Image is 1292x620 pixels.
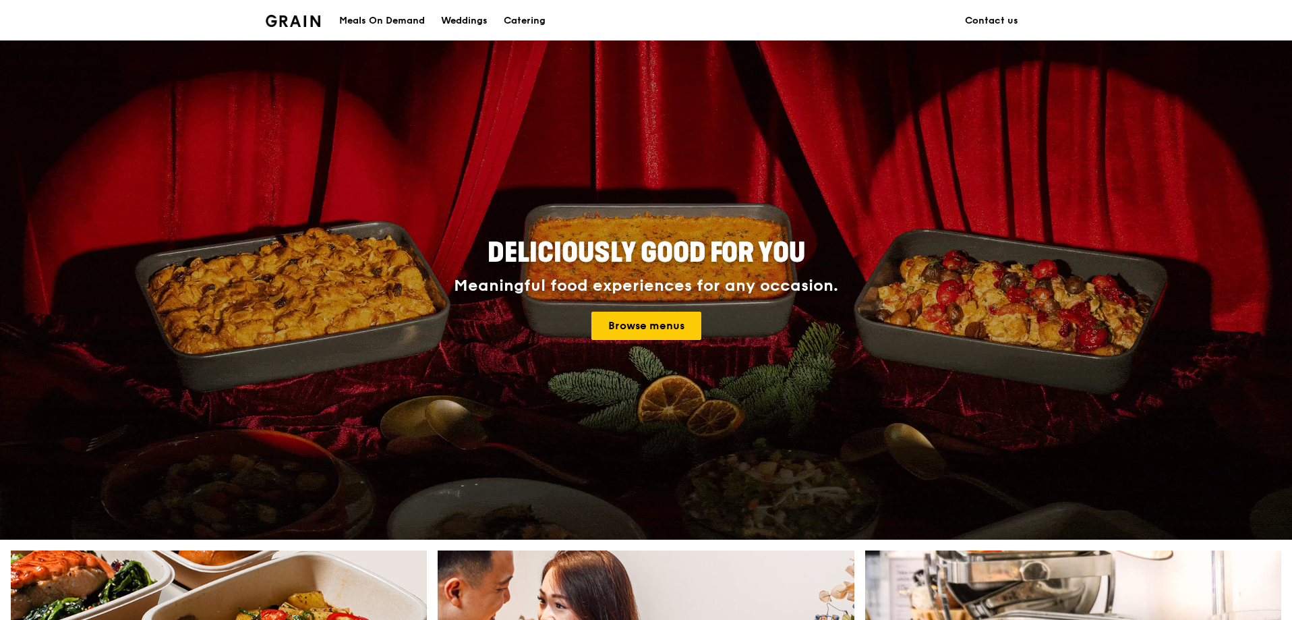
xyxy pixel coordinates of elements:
[591,312,701,340] a: Browse menus
[488,237,805,269] span: Deliciously good for you
[504,1,546,41] div: Catering
[339,1,425,41] div: Meals On Demand
[957,1,1026,41] a: Contact us
[433,1,496,41] a: Weddings
[496,1,554,41] a: Catering
[403,277,889,295] div: Meaningful food experiences for any occasion.
[441,1,488,41] div: Weddings
[266,15,320,27] img: Grain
